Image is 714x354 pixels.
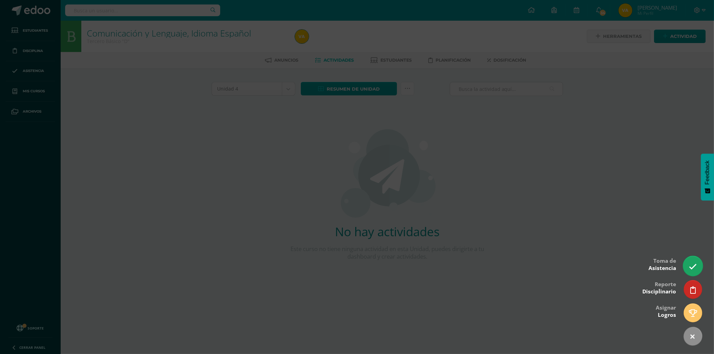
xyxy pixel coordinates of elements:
span: Feedback [704,160,711,185]
span: Disciplinario [642,288,676,295]
div: Toma de [649,253,676,275]
span: Logros [658,311,676,319]
span: Asistencia [649,264,676,272]
div: Asignar [656,300,676,322]
button: Feedback - Mostrar encuesta [701,154,714,200]
div: Reporte [642,276,676,299]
